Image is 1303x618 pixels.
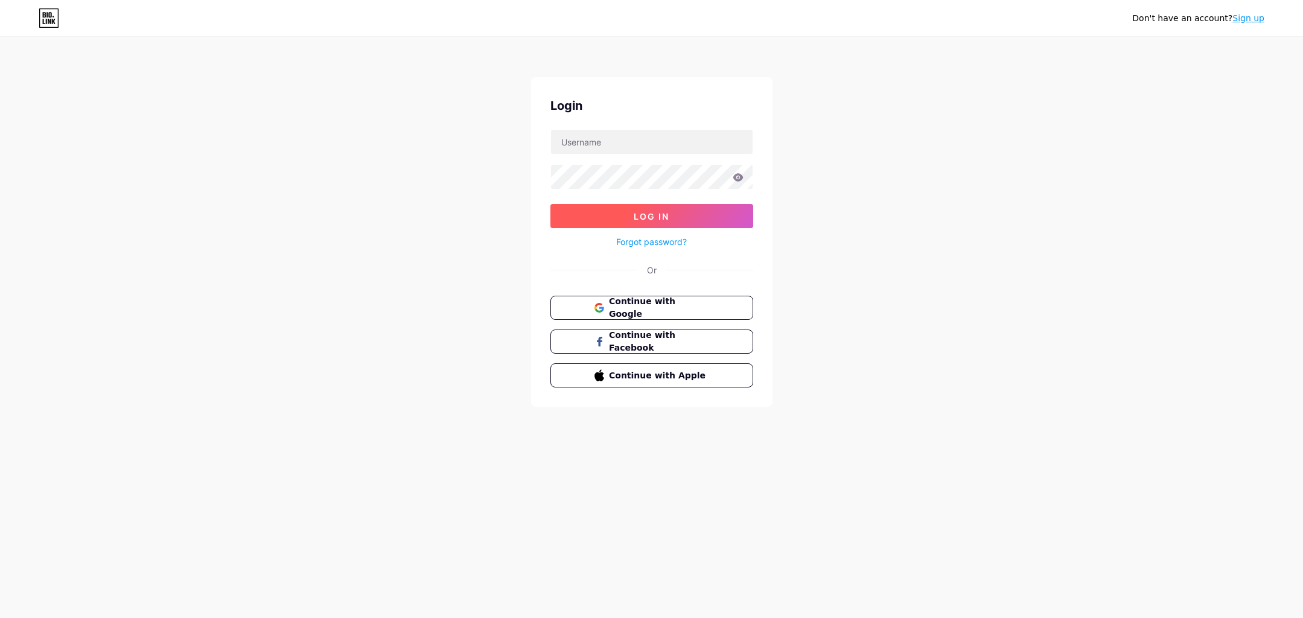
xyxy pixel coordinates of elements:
[1132,12,1264,25] div: Don't have an account?
[550,97,753,115] div: Login
[550,296,753,320] button: Continue with Google
[550,204,753,228] button: Log In
[609,369,709,382] span: Continue with Apple
[609,329,709,354] span: Continue with Facebook
[550,363,753,387] button: Continue with Apple
[609,295,709,320] span: Continue with Google
[551,130,753,154] input: Username
[1232,13,1264,23] a: Sign up
[616,235,687,248] a: Forgot password?
[550,330,753,354] button: Continue with Facebook
[634,211,669,221] span: Log In
[647,264,657,276] div: Or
